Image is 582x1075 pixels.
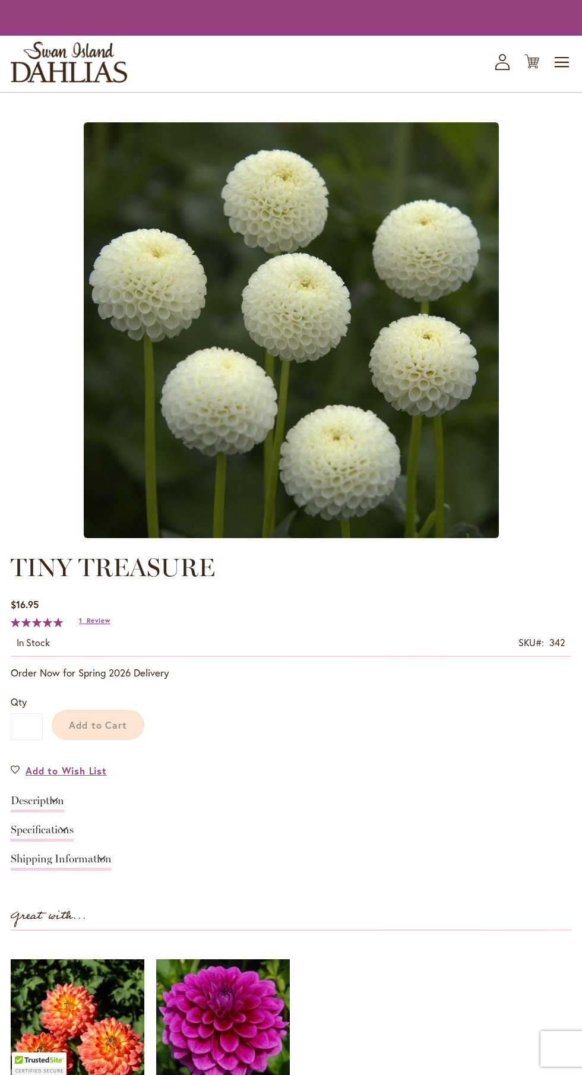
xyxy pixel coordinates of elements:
a: store logo [11,42,127,83]
strong: SKU [518,636,544,649]
span: TINY TREASURE [11,552,215,583]
a: 1 Review [79,616,110,625]
a: Add to Wish List [11,764,107,777]
span: Review [87,616,110,625]
strong: Great with... [11,906,87,926]
p: Order Now for Spring 2026 Delivery [11,666,571,680]
div: 342 [549,636,565,650]
span: Qty [11,695,27,708]
img: main product photo [84,122,499,538]
span: 1 [79,616,83,625]
a: Shipping Information [11,853,112,871]
span: $16.95 [11,598,39,611]
div: 100% [11,618,63,627]
a: Specifications [11,824,74,842]
span: Add to Wish List [26,764,107,777]
a: Description [11,795,64,812]
span: In stock [17,636,50,649]
div: Detailed Product Info [11,789,571,877]
div: Availability [17,636,50,650]
div: TrustedSite Certified [12,1052,67,1075]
